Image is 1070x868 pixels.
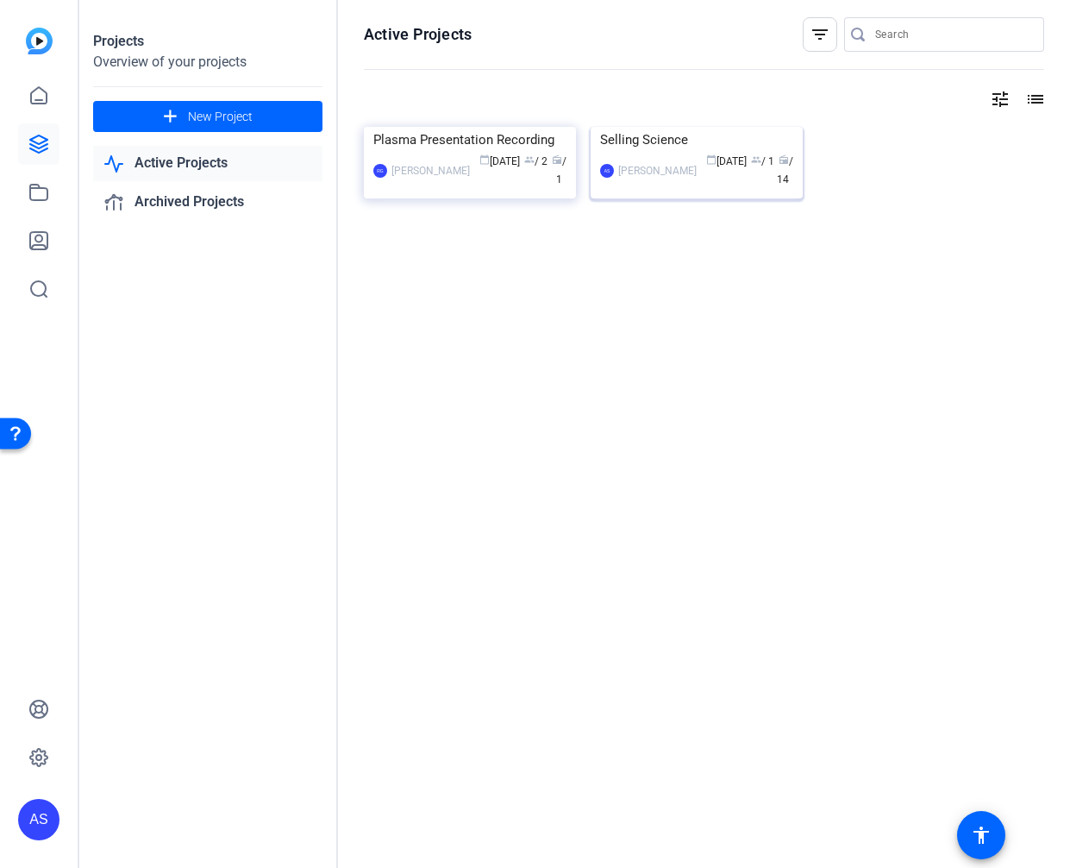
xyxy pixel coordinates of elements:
[93,52,322,72] div: Overview of your projects
[777,155,793,186] span: / 14
[552,155,566,186] span: / 1
[93,101,322,132] button: New Project
[26,28,53,54] img: blue-gradient.svg
[479,154,490,165] span: calendar_today
[618,162,697,179] div: [PERSON_NAME]
[751,155,774,167] span: / 1
[160,106,181,128] mat-icon: add
[524,155,548,167] span: / 2
[751,154,761,165] span: group
[524,154,535,165] span: group
[364,24,472,45] h1: Active Projects
[188,108,253,126] span: New Project
[18,799,59,840] div: AS
[552,154,562,165] span: radio
[971,825,992,846] mat-icon: accessibility
[479,155,520,167] span: [DATE]
[373,164,387,178] div: RG
[990,89,1011,110] mat-icon: tune
[93,146,322,181] a: Active Projects
[93,31,322,52] div: Projects
[706,154,716,165] span: calendar_today
[93,185,322,220] a: Archived Projects
[706,155,747,167] span: [DATE]
[1023,89,1044,110] mat-icon: list
[810,24,830,45] mat-icon: filter_list
[373,127,566,153] div: Plasma Presentation Recording
[779,154,789,165] span: radio
[600,164,614,178] div: AS
[875,24,1030,45] input: Search
[600,127,793,153] div: Selling Science
[391,162,470,179] div: [PERSON_NAME]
